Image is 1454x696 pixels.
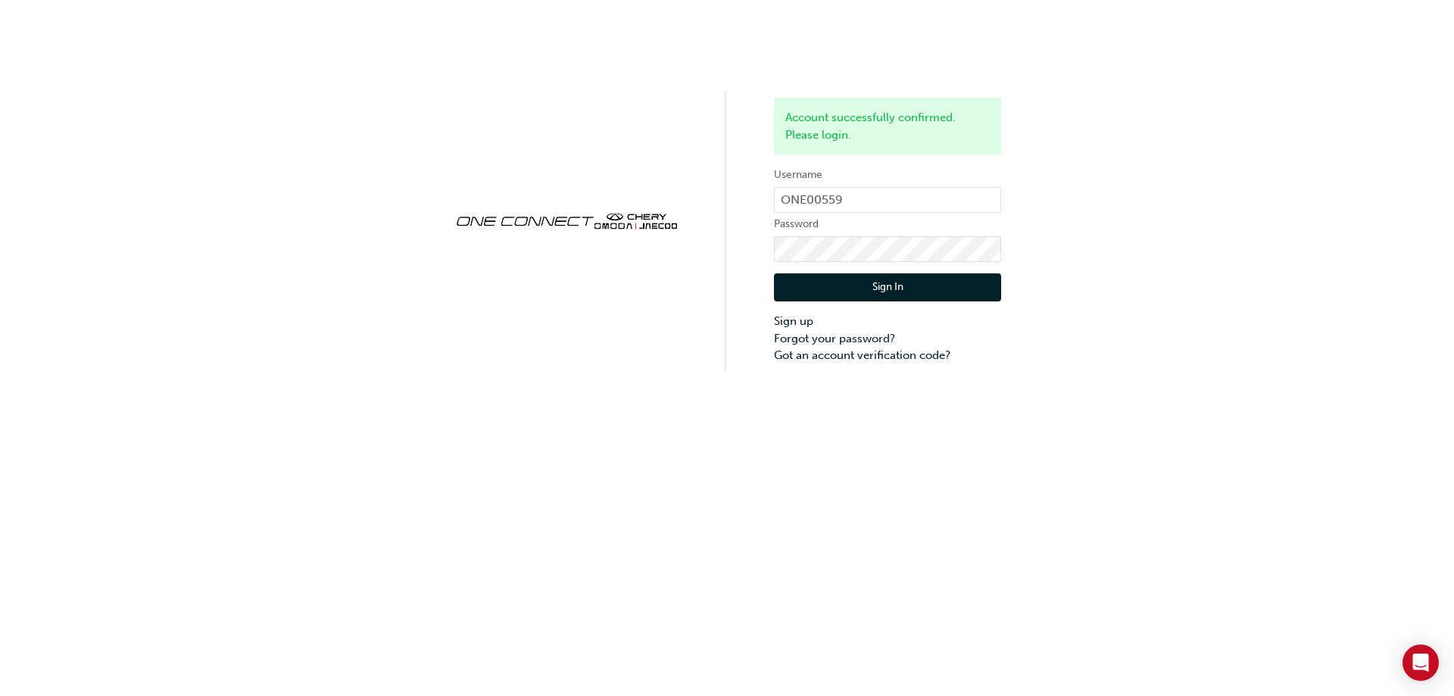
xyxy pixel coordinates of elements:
button: Sign In [774,273,1001,302]
a: Sign up [774,313,1001,330]
div: Account successfully confirmed. Please login. [774,98,1001,154]
a: Forgot your password? [774,330,1001,348]
img: oneconnect [453,200,680,239]
div: Open Intercom Messenger [1403,645,1439,681]
a: Got an account verification code? [774,347,1001,364]
label: Password [774,215,1001,233]
input: Username [774,187,1001,213]
label: Username [774,166,1001,184]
